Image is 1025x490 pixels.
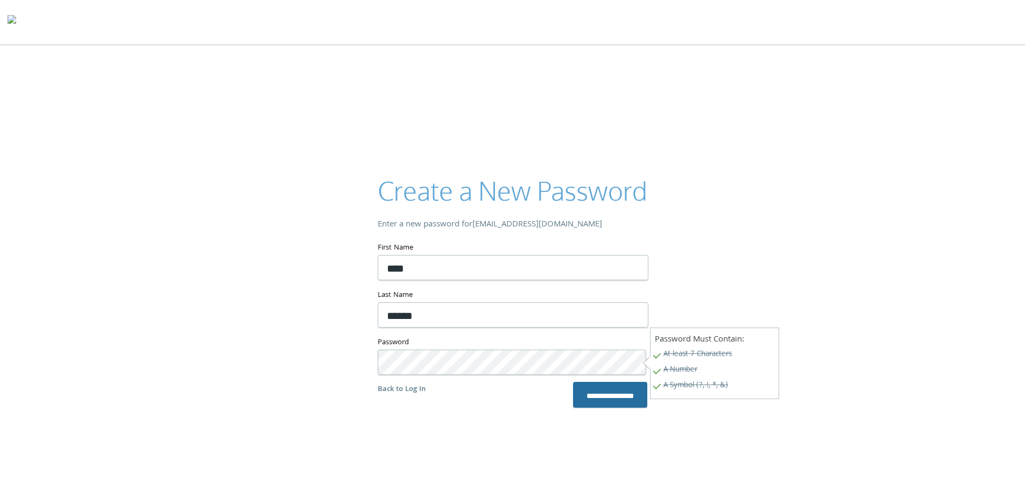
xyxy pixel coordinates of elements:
h2: Create a New Password [378,173,647,209]
span: A Number [655,363,774,379]
label: Last Name [378,289,647,302]
span: At least 7 Characters [655,347,774,363]
div: Enter a new password for [EMAIL_ADDRESS][DOMAIN_NAME] [378,217,647,233]
label: Password [378,336,647,350]
div: Password Must Contain: [650,328,779,399]
label: First Name [378,242,647,255]
span: A Symbol (?, !, *, &) [655,379,774,394]
img: todyl-logo-dark.svg [8,11,16,33]
a: Back to Log In [378,384,426,395]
